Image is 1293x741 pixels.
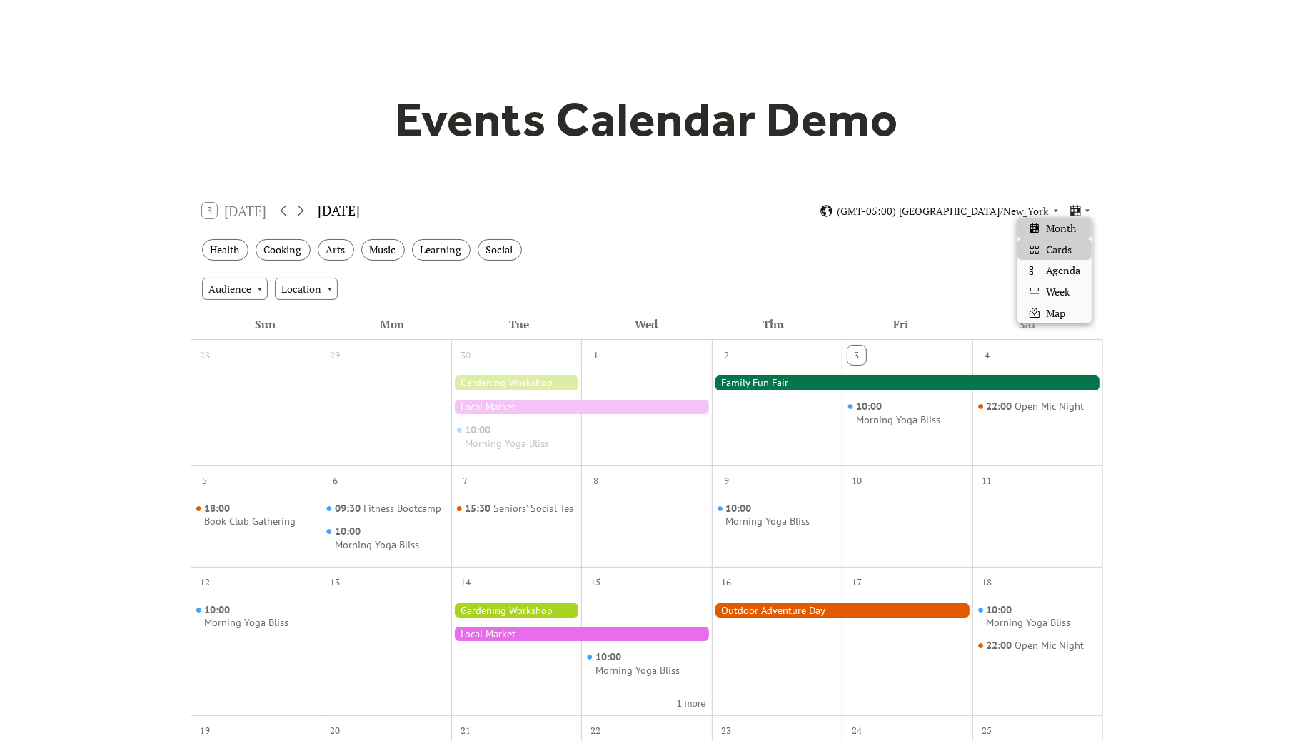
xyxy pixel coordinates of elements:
[1046,263,1080,278] span: Agenda
[1046,284,1070,300] span: Week
[1046,306,1065,321] span: Map
[1046,242,1072,258] span: Cards
[373,90,921,148] h1: Events Calendar Demo
[1046,221,1076,236] span: Month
